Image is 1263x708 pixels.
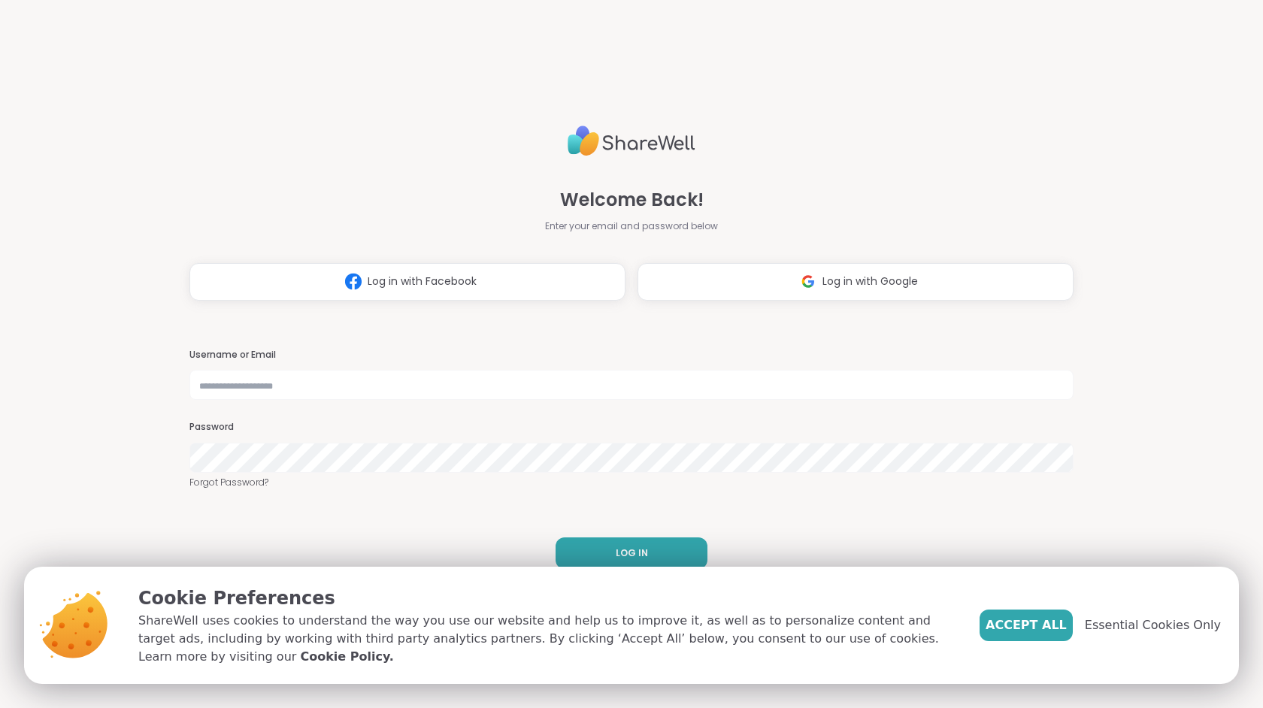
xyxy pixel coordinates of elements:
[339,268,368,295] img: ShareWell Logomark
[822,274,918,289] span: Log in with Google
[189,263,625,301] button: Log in with Facebook
[568,120,695,162] img: ShareWell Logo
[189,421,1074,434] h3: Password
[794,268,822,295] img: ShareWell Logomark
[545,219,718,233] span: Enter your email and password below
[638,263,1074,301] button: Log in with Google
[138,612,956,666] p: ShareWell uses cookies to understand the way you use our website and help us to improve it, as we...
[980,610,1073,641] button: Accept All
[138,585,956,612] p: Cookie Preferences
[189,349,1074,362] h3: Username or Email
[556,537,707,569] button: LOG IN
[1085,616,1221,634] span: Essential Cookies Only
[616,546,648,560] span: LOG IN
[986,616,1067,634] span: Accept All
[368,274,477,289] span: Log in with Facebook
[300,648,393,666] a: Cookie Policy.
[189,476,1074,489] a: Forgot Password?
[560,186,704,213] span: Welcome Back!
